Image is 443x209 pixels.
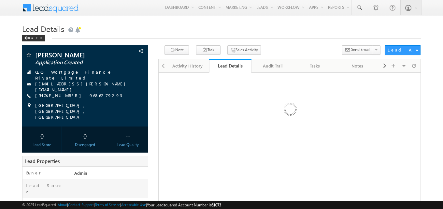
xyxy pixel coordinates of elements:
span: CEO, Wortgage Finance Private Limited [35,69,137,81]
div: Tasks [299,62,331,70]
div: 0 [67,130,103,142]
img: Loading... [256,77,323,144]
a: Notes [336,59,379,73]
a: Acceptable Use [121,202,146,207]
span: Lead Properties [25,158,60,164]
span: [GEOGRAPHIC_DATA], [GEOGRAPHIC_DATA], [GEOGRAPHIC_DATA] [35,102,137,120]
div: Lead Quality [110,142,146,148]
a: Back [22,35,49,40]
div: Notes [342,62,373,70]
div: -- [110,130,146,142]
div: Audit Trail [257,62,288,70]
button: Send Email [342,45,373,55]
div: Back [22,35,45,41]
div: Disengaged [67,142,103,148]
a: Audit Trail [251,59,294,73]
a: Activity History [167,59,209,73]
span: © 2025 LeadSquared | | | | | [22,202,221,208]
span: Lead Details [22,23,64,34]
a: Tasks [294,59,336,73]
div: Activity History [172,62,203,70]
a: [EMAIL_ADDRESS][PERSON_NAME][DOMAIN_NAME] [35,81,129,92]
button: Note [164,45,189,55]
button: Task [196,45,221,55]
span: 61073 [211,202,221,207]
a: About [58,202,67,207]
div: 0 [24,130,60,142]
span: [PERSON_NAME] [35,52,113,58]
div: Lead Score [24,142,60,148]
a: Contact Support [68,202,94,207]
div: Lead Details [214,63,247,69]
label: Lead Source [26,183,68,194]
span: [PHONE_NUMBER] 9686279293 [35,93,122,99]
span: Admin [74,170,87,176]
a: Lead Details [209,59,251,73]
button: Lead Actions [385,45,421,55]
span: Send Email [351,47,370,52]
label: Owner [26,170,41,176]
button: Sales Activity [227,45,261,55]
div: Lead Actions [388,47,415,53]
span: Application Created [35,59,113,66]
span: Your Leadsquared Account Number is [147,202,221,207]
a: Terms of Service [95,202,120,207]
